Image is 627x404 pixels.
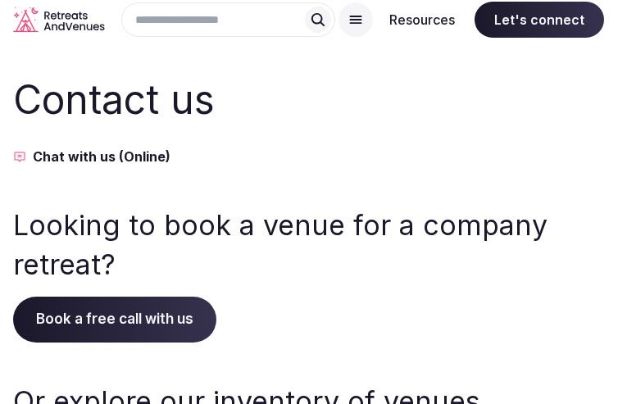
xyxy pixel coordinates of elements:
a: Visit the homepage [13,7,105,32]
svg: Retreats and Venues company logo [13,7,105,32]
button: Chat with us (Online) [13,147,614,166]
a: Book a free call with us [13,311,216,327]
span: Book a free call with us [13,297,216,343]
span: Let's connect [475,2,604,38]
h3: Looking to book a venue for a company retreat? [13,206,614,284]
button: Resources [376,2,468,38]
h2: Contact us [13,72,614,127]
